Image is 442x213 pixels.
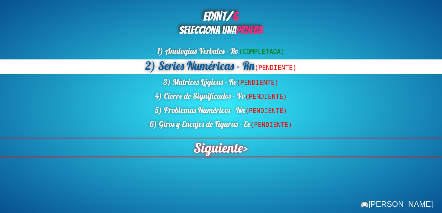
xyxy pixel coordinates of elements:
[245,107,287,115] span: (PENDIENTE)
[245,93,287,100] span: (PENDIENTE)
[239,48,285,55] span: (COMPLETADA)
[237,24,263,36] span: PRUEBA
[361,200,433,209] div: [PERSON_NAME]
[236,79,278,86] span: (PENDIENTE)
[250,121,292,128] span: (PENDIENTE)
[194,139,243,156] span: Siguiente
[203,10,239,23] b: EDINT/
[233,10,239,23] span: 6
[179,24,263,36] span: SELECCIONA UNA
[255,64,297,72] span: (PENDIENTE)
